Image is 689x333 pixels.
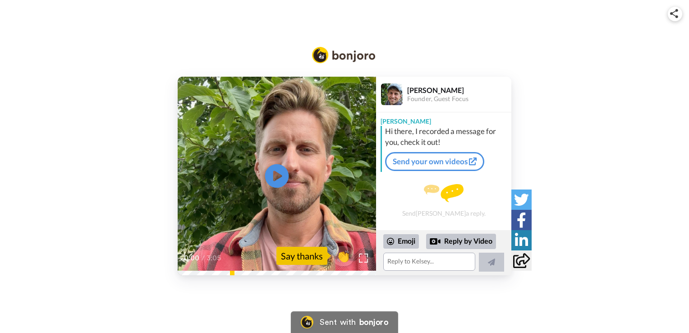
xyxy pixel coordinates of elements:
span: / [202,253,205,264]
div: Founder, Guest Focus [407,95,511,103]
img: message.svg [424,184,464,202]
img: Bonjoro Logo [312,47,375,63]
div: [PERSON_NAME] [376,112,511,126]
div: Say thanks [276,247,327,265]
div: Send [PERSON_NAME] a reply. [376,176,511,226]
div: Emoji [383,234,419,249]
button: 👏 [332,246,354,266]
div: CC [359,82,371,91]
span: 👏 [332,249,354,263]
img: ic_share.svg [670,9,678,18]
a: Send your own videos [385,152,484,171]
div: Hi there, I recorded a message for you, check it out! [385,126,509,148]
div: Reply by Video [426,234,496,249]
span: 3:05 [207,253,222,264]
div: [PERSON_NAME] [407,86,511,94]
img: Profile Image [381,83,403,105]
img: Full screen [359,254,368,263]
div: Reply by Video [430,236,441,247]
span: 0:00 [184,253,200,264]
